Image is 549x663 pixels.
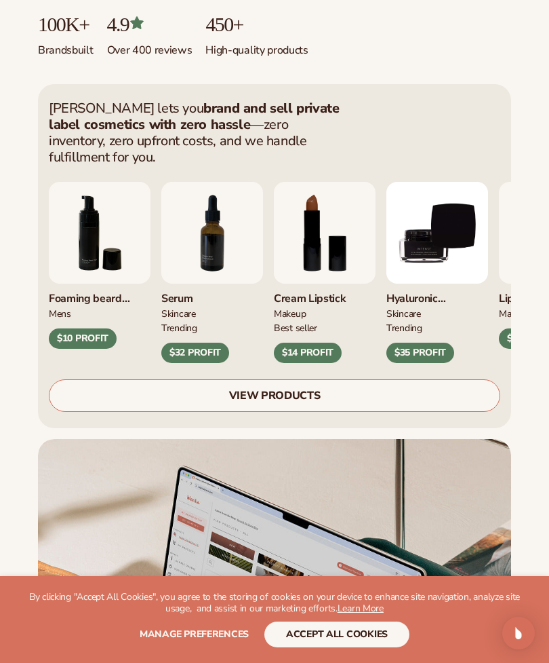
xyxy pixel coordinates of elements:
[161,343,229,363] div: $32 PROFIT
[274,284,375,306] div: Cream Lipstick
[140,628,249,641] span: Manage preferences
[49,99,339,134] strong: brand and sell private label cosmetics with zero hassle
[49,182,150,284] img: Foaming beard wash.
[386,182,488,362] div: 9 / 9
[38,35,94,58] p: Brands built
[140,622,249,647] button: Manage preferences
[502,617,535,649] div: Open Intercom Messenger
[27,592,522,615] p: By clicking "Accept All Cookies", you agree to the storing of cookies on your device to enhance s...
[386,343,454,363] div: $35 PROFIT
[264,622,409,647] button: accept all cookies
[38,13,94,35] p: 100K+
[274,306,375,320] div: MAKEUP
[386,182,488,284] img: Hyaluronic Moisturizer
[274,320,375,335] div: BEST SELLER
[274,343,342,363] div: $14 PROFIT
[107,35,192,58] p: Over 400 reviews
[49,284,150,306] div: Foaming beard wash
[107,13,192,35] p: 4.9
[274,182,375,284] img: Luxury cream lipstick.
[161,320,263,335] div: TRENDING
[386,320,488,335] div: TRENDING
[49,100,340,166] p: [PERSON_NAME] lets you —zero inventory, zero upfront costs, and we handle fulfillment for you.
[49,182,150,349] div: 6 / 9
[161,306,263,320] div: SKINCARE
[386,284,488,306] div: Hyaluronic moisturizer
[49,306,150,320] div: mens
[338,602,384,615] a: Learn More
[161,182,263,362] div: 7 / 9
[205,13,308,35] p: 450+
[161,284,263,306] div: Serum
[49,328,117,349] div: $10 PROFIT
[205,35,308,58] p: High-quality products
[161,182,263,284] img: Collagen and retinol serum.
[49,379,500,412] a: VIEW PRODUCTS
[386,306,488,320] div: SKINCARE
[274,182,375,362] div: 8 / 9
